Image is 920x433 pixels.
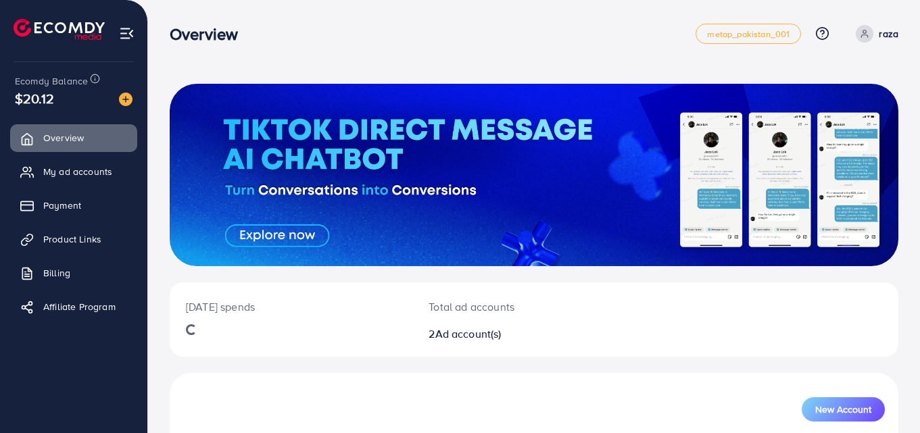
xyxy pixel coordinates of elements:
[879,26,898,42] p: raza
[815,405,871,414] span: New Account
[10,293,137,320] a: Affiliate Program
[43,232,101,246] span: Product Links
[435,326,502,341] span: Ad account(s)
[43,131,84,145] span: Overview
[429,299,579,315] p: Total ad accounts
[15,88,54,108] span: $20.12
[10,124,137,151] a: Overview
[43,199,81,212] span: Payment
[43,165,112,178] span: My ad accounts
[43,266,70,280] span: Billing
[119,26,135,41] img: menu
[14,19,105,40] img: logo
[10,158,137,185] a: My ad accounts
[43,300,116,313] span: Affiliate Program
[186,299,396,315] p: [DATE] spends
[15,74,88,88] span: Ecomdy Balance
[10,259,137,286] a: Billing
[429,328,579,340] h2: 2
[802,397,885,422] button: New Account
[170,24,249,44] h3: Overview
[707,30,790,39] span: metap_pakistan_001
[119,93,132,106] img: image
[10,192,137,219] a: Payment
[850,25,898,43] a: raza
[696,24,801,44] a: metap_pakistan_001
[10,226,137,253] a: Product Links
